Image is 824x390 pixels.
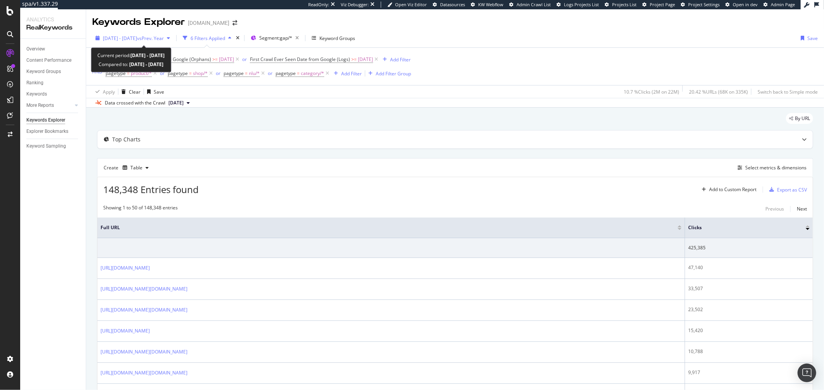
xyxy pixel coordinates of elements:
div: Current period: [97,51,165,60]
span: Admin Crawl List [517,2,551,7]
div: or [216,70,220,77]
div: Analytics [26,16,80,23]
button: Select metrics & dimensions [734,163,807,172]
span: = [245,70,248,77]
div: Create [104,162,152,174]
button: Add Filter [380,55,411,64]
button: [DATE] - [DATE]vsPrev. Year [92,32,173,44]
div: Explorer Bookmarks [26,127,68,136]
span: category/* [301,68,324,79]
a: Logs Projects List [557,2,599,8]
div: 23,502 [688,306,810,313]
b: [DATE] - [DATE] [130,52,165,59]
button: Next [797,204,807,214]
span: Projects List [612,2,637,7]
a: Project Page [642,2,675,8]
div: Select metrics & dimensions [745,164,807,171]
div: or [160,70,165,77]
button: 6 Filters Applied [180,32,234,44]
a: [URL][DOMAIN_NAME][DOMAIN_NAME] [101,348,187,356]
div: or [268,70,272,77]
button: Keyword Groups [309,32,358,44]
div: Content Performance [26,56,71,64]
div: legacy label [786,113,813,124]
button: Save [798,32,818,44]
span: pagetype [106,70,126,77]
span: Full URL [101,224,666,231]
div: Ranking [26,79,43,87]
div: Previous [765,205,784,212]
a: Overview [26,45,80,53]
span: 2025 Aug. 20th [168,99,184,106]
a: Projects List [605,2,637,8]
span: Datasources [440,2,465,7]
a: Open Viz Editor [387,2,427,8]
a: Keywords Explorer [26,116,80,124]
a: Keyword Sampling [26,142,80,150]
div: 10,788 [688,348,810,355]
a: Datasources [433,2,465,8]
div: RealKeywords [26,23,80,32]
a: Keyword Groups [26,68,80,76]
span: Open in dev [733,2,758,7]
span: [DATE] - [DATE] [103,35,137,42]
span: Clicks [688,224,794,231]
span: Project Settings [688,2,720,7]
div: Add Filter Group [376,70,411,77]
a: Keywords [26,90,80,98]
span: = [127,70,130,77]
span: pagetype [224,70,244,77]
a: Content Performance [26,56,80,64]
a: Admin Page [763,2,795,8]
button: Add to Custom Report [699,183,756,196]
div: Add Filter [341,70,362,77]
div: Keyword Sampling [26,142,66,150]
div: Add to Custom Report [709,187,756,192]
a: Admin Crawl List [509,2,551,8]
div: Data crossed with the Crawl [105,99,165,106]
span: = [297,70,300,77]
button: [DATE] [165,98,193,108]
div: Add Filter [390,56,411,63]
span: KW Webflow [478,2,503,7]
button: Add Filter Group [365,69,411,78]
button: or [268,70,272,77]
div: 9,917 [688,369,810,376]
div: Showing 1 to 50 of 148,348 entries [103,204,178,214]
div: Apply [103,89,115,95]
span: Logs Projects List [564,2,599,7]
span: pagetype [276,70,296,77]
div: Table [130,165,142,170]
span: 148,348 Entries found [103,183,199,196]
a: KW Webflow [471,2,503,8]
a: Open in dev [725,2,758,8]
button: Save [144,85,164,98]
span: = [189,70,192,77]
a: [URL][DOMAIN_NAME][DOMAIN_NAME] [101,306,187,314]
div: Save [807,35,818,42]
span: product/* [131,68,152,79]
button: or [160,70,165,77]
a: More Reports [26,101,73,110]
div: Save [154,89,164,95]
span: pagetype [168,70,188,77]
div: ReadOnly: [308,2,329,8]
button: Previous [765,204,784,214]
div: or [242,56,247,63]
a: Project Settings [681,2,720,8]
div: Keywords [26,90,47,98]
a: [URL][DOMAIN_NAME][DOMAIN_NAME] [101,285,187,293]
div: Keywords Explorer [26,116,65,124]
span: shop/* [193,68,208,79]
button: Segment:gap/* [248,32,302,44]
div: 15,420 [688,327,810,334]
div: Switch back to Simple mode [758,89,818,95]
div: Viz Debugger: [341,2,369,8]
span: vs Prev. Year [137,35,164,42]
div: 6 Filters Applied [191,35,225,42]
a: [URL][DOMAIN_NAME][DOMAIN_NAME] [101,369,187,377]
button: Clear [118,85,141,98]
div: Keyword Groups [319,35,355,42]
span: Segment: gap/* [259,35,292,41]
button: or [216,70,220,77]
